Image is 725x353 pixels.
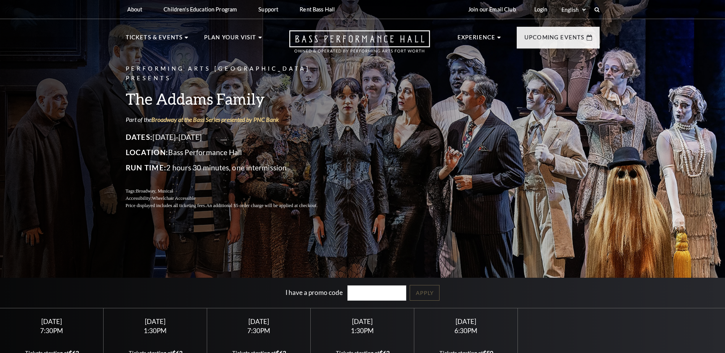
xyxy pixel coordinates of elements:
p: Part of the [126,115,336,124]
div: [DATE] [423,317,509,325]
p: Tags: [126,188,336,195]
span: Broadway, Musical [136,188,173,194]
span: Dates: [126,133,153,141]
div: [DATE] [216,317,302,325]
div: [DATE] [320,317,405,325]
div: 7:30PM [216,327,302,334]
p: [DATE]-[DATE] [126,131,336,143]
h3: The Addams Family [126,89,336,108]
p: Tickets & Events [126,33,183,47]
div: 1:30PM [320,327,405,334]
select: Select: [560,6,587,13]
label: I have a promo code [285,288,343,296]
p: Bass Performance Hall [126,146,336,159]
div: [DATE] [9,317,94,325]
div: 7:30PM [9,327,94,334]
p: Experience [457,33,496,47]
p: About [127,6,143,13]
p: Children's Education Program [164,6,237,13]
span: Location: [126,148,169,157]
span: Run Time: [126,163,167,172]
p: Price displayed includes all ticketing fees. [126,202,336,209]
p: Performing Arts [GEOGRAPHIC_DATA] Presents [126,64,336,83]
div: 6:30PM [423,327,509,334]
p: 2 hours 30 minutes, one intermission [126,162,336,174]
p: Upcoming Events [524,33,585,47]
p: Accessibility: [126,195,336,202]
div: [DATE] [113,317,198,325]
a: Broadway at the Bass Series presented by PNC Bank [151,116,279,123]
div: 1:30PM [113,327,198,334]
p: Support [258,6,278,13]
span: An additional $5 order charge will be applied at checkout. [206,203,317,208]
p: Plan Your Visit [204,33,256,47]
span: Wheelchair Accessible [152,196,195,201]
p: Rent Bass Hall [300,6,335,13]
